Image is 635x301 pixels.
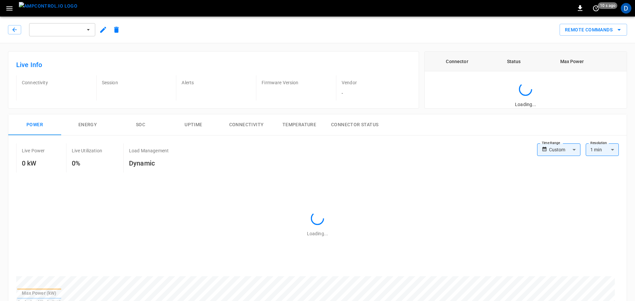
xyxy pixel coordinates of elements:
[22,79,91,86] p: Connectivity
[114,114,167,135] button: SOC
[590,140,607,146] label: Resolution
[342,90,411,96] p: -
[19,2,77,10] img: ampcontrol.io logo
[72,147,102,154] p: Live Utilization
[489,52,538,71] th: Status
[8,114,61,135] button: Power
[326,114,384,135] button: Connector Status
[273,114,326,135] button: Temperature
[129,147,169,154] p: Load Management
[22,158,45,169] h6: 0 kW
[586,143,619,156] div: 1 min
[425,52,627,71] table: connector table
[262,79,331,86] p: Firmware Version
[61,114,114,135] button: Energy
[72,158,102,169] h6: 0%
[182,79,251,86] p: Alerts
[425,52,490,71] th: Connector
[621,3,631,14] div: profile-icon
[16,59,411,70] h6: Live Info
[591,3,601,14] button: set refresh interval
[102,79,171,86] p: Session
[560,24,627,36] button: Remote Commands
[22,147,45,154] p: Live Power
[129,158,169,169] h6: Dynamic
[515,102,536,107] span: Loading...
[542,140,560,146] label: Time Range
[307,231,328,236] span: Loading...
[167,114,220,135] button: Uptime
[538,52,606,71] th: Max Power
[342,79,411,86] p: Vendor
[220,114,273,135] button: Connectivity
[549,143,580,156] div: Custom
[598,2,617,9] span: 10 s ago
[560,24,627,36] div: remote commands options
